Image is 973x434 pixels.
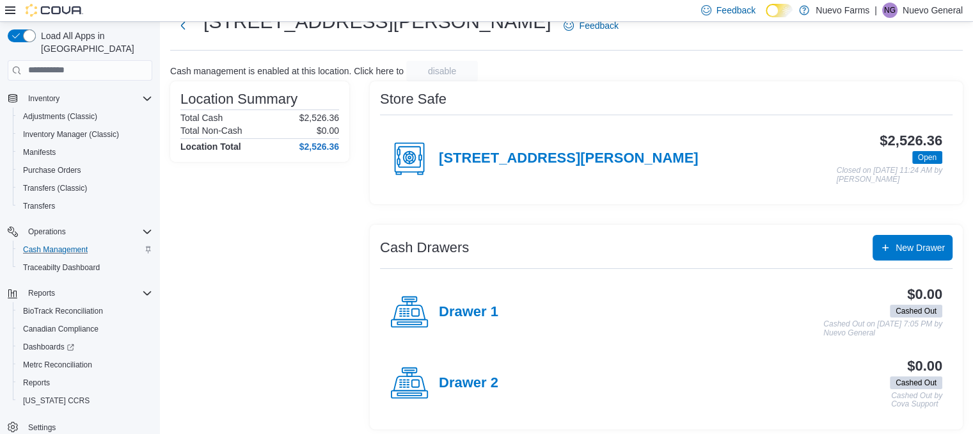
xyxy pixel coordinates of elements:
span: disable [428,65,456,77]
button: Reports [23,285,60,301]
h4: Drawer 1 [439,304,498,321]
button: Transfers [13,197,157,215]
a: Transfers (Classic) [18,181,92,196]
span: Adjustments (Classic) [18,109,152,124]
button: Operations [3,223,157,241]
span: [US_STATE] CCRS [23,396,90,406]
span: BioTrack Reconciliation [18,303,152,319]
a: Canadian Compliance [18,321,104,337]
button: New Drawer [873,235,953,261]
span: Transfers (Classic) [23,183,87,193]
a: Feedback [558,13,623,38]
button: Inventory [3,90,157,108]
span: Metrc Reconciliation [23,360,92,370]
h3: Location Summary [180,92,297,107]
span: Traceabilty Dashboard [18,260,152,275]
span: Dashboards [18,339,152,355]
button: Purchase Orders [13,161,157,179]
h4: Location Total [180,141,241,152]
span: Purchase Orders [23,165,81,175]
button: Canadian Compliance [13,320,157,338]
span: Cashed Out [890,376,942,389]
span: Manifests [23,147,56,157]
button: [US_STATE] CCRS [13,392,157,410]
button: BioTrack Reconciliation [13,302,157,320]
button: Inventory Manager (Classic) [13,125,157,143]
h4: $2,526.36 [299,141,339,152]
p: Nuevo General [903,3,963,18]
p: $0.00 [317,125,339,136]
a: Cash Management [18,242,93,257]
span: Reports [23,285,152,301]
span: Washington CCRS [18,393,152,408]
span: Inventory Manager (Classic) [18,127,152,142]
h4: [STREET_ADDRESS][PERSON_NAME] [439,150,699,167]
button: Reports [3,284,157,302]
span: Operations [23,224,152,239]
span: Feedback [579,19,618,32]
span: Open [918,152,937,163]
a: Dashboards [18,339,79,355]
span: Cashed Out [896,305,937,317]
h1: [STREET_ADDRESS][PERSON_NAME] [203,9,551,35]
button: Manifests [13,143,157,161]
h3: Store Safe [380,92,447,107]
span: Adjustments (Classic) [23,111,97,122]
button: Reports [13,374,157,392]
p: Nuevo Farms [816,3,869,18]
span: Cash Management [18,242,152,257]
span: Dashboards [23,342,74,352]
div: Nuevo General [882,3,898,18]
span: Purchase Orders [18,163,152,178]
a: Adjustments (Classic) [18,109,102,124]
input: Dark Mode [766,4,793,17]
span: Settings [28,422,56,433]
span: Transfers [23,201,55,211]
span: Inventory Manager (Classic) [23,129,119,140]
h4: Drawer 2 [439,375,498,392]
span: Inventory [28,93,59,104]
h3: $2,526.36 [880,133,942,149]
button: Traceabilty Dashboard [13,259,157,277]
span: Load All Apps in [GEOGRAPHIC_DATA] [36,29,152,55]
span: Reports [28,288,55,298]
a: Reports [18,375,55,390]
span: Transfers [18,198,152,214]
button: Cash Management [13,241,157,259]
a: [US_STATE] CCRS [18,393,95,408]
button: Inventory [23,91,65,106]
a: Inventory Manager (Classic) [18,127,124,142]
span: Canadian Compliance [23,324,99,334]
span: Feedback [716,4,755,17]
span: Canadian Compliance [18,321,152,337]
p: Cashed Out by Cova Support [891,392,942,409]
h6: Total Cash [180,113,223,123]
span: Traceabilty Dashboard [23,262,100,273]
p: | [874,3,877,18]
img: Cova [26,4,83,17]
a: BioTrack Reconciliation [18,303,108,319]
span: Operations [28,227,66,237]
span: New Drawer [896,241,945,254]
span: Manifests [18,145,152,160]
span: BioTrack Reconciliation [23,306,103,316]
span: NG [884,3,896,18]
h6: Total Non-Cash [180,125,242,136]
p: Cash management is enabled at this location. Click here to [170,66,404,76]
a: Transfers [18,198,60,214]
p: $2,526.36 [299,113,339,123]
a: Manifests [18,145,61,160]
h3: Cash Drawers [380,240,469,255]
p: Closed on [DATE] 11:24 AM by [PERSON_NAME] [837,166,942,184]
span: Cashed Out [896,377,937,389]
a: Purchase Orders [18,163,86,178]
button: Adjustments (Classic) [13,108,157,125]
a: Dashboards [13,338,157,356]
a: Metrc Reconciliation [18,357,97,373]
span: Metrc Reconciliation [18,357,152,373]
a: Traceabilty Dashboard [18,260,105,275]
span: Reports [23,378,50,388]
span: Transfers (Classic) [18,181,152,196]
button: Operations [23,224,71,239]
span: Cash Management [23,245,88,255]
